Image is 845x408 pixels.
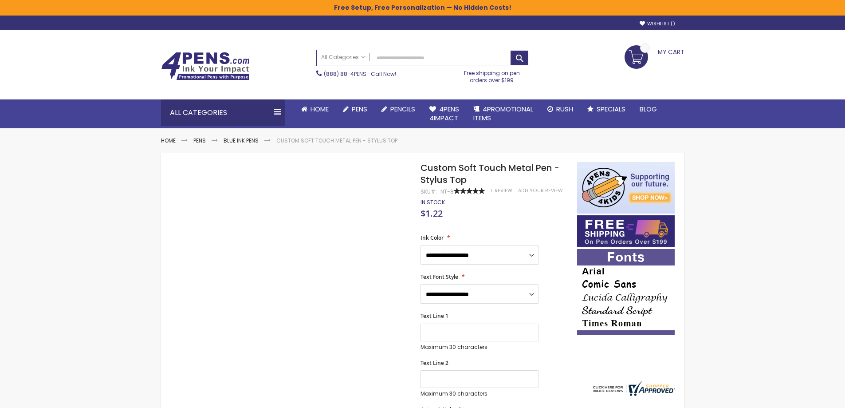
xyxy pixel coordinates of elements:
[390,104,415,114] span: Pencils
[495,187,512,194] span: Review
[440,188,454,195] div: NT-8
[421,312,448,320] span: Text Line 1
[640,104,657,114] span: Blog
[640,20,675,27] a: Wishlist
[294,99,336,119] a: Home
[429,104,459,123] span: 4Pens 4impact
[473,104,533,123] span: 4PROMOTIONAL ITEMS
[577,249,675,335] img: font-personalization-examples
[421,162,559,186] span: Custom Soft Touch Metal Pen - Stylus Top
[466,99,540,128] a: 4PROMOTIONALITEMS
[161,99,285,126] div: All Categories
[633,99,664,119] a: Blog
[421,199,445,206] div: Availability
[421,390,538,397] p: Maximum 30 characters
[455,66,529,84] div: Free shipping on pen orders over $199
[421,188,437,195] strong: SKU
[161,137,176,144] a: Home
[224,137,259,144] a: Blue ink Pens
[591,381,675,396] img: 4pens.com widget logo
[421,359,448,367] span: Text Line 2
[421,198,445,206] span: In stock
[161,52,250,80] img: 4Pens Custom Pens and Promotional Products
[193,137,206,144] a: Pens
[556,104,573,114] span: Rush
[276,137,397,144] li: Custom Soft Touch Metal Pen - Stylus Top
[422,99,466,128] a: 4Pens4impact
[540,99,580,119] a: Rush
[577,162,675,214] img: 4pens 4 kids
[454,188,485,194] div: 100%
[336,99,374,119] a: Pens
[310,104,329,114] span: Home
[491,187,514,194] a: 1 Review
[491,187,492,194] span: 1
[580,99,633,119] a: Specials
[421,273,458,281] span: Text Font Style
[597,104,625,114] span: Specials
[518,187,563,194] a: Add Your Review
[324,70,396,78] span: - Call Now!
[591,390,675,398] a: 4pens.com certificate URL
[421,234,444,242] span: Ink Color
[324,70,366,78] a: (888) 88-4PENS
[321,54,366,61] span: All Categories
[421,344,538,351] p: Maximum 30 characters
[374,99,422,119] a: Pencils
[317,50,370,65] a: All Categories
[352,104,367,114] span: Pens
[421,207,443,219] span: $1.22
[577,215,675,247] img: Free shipping on orders over $199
